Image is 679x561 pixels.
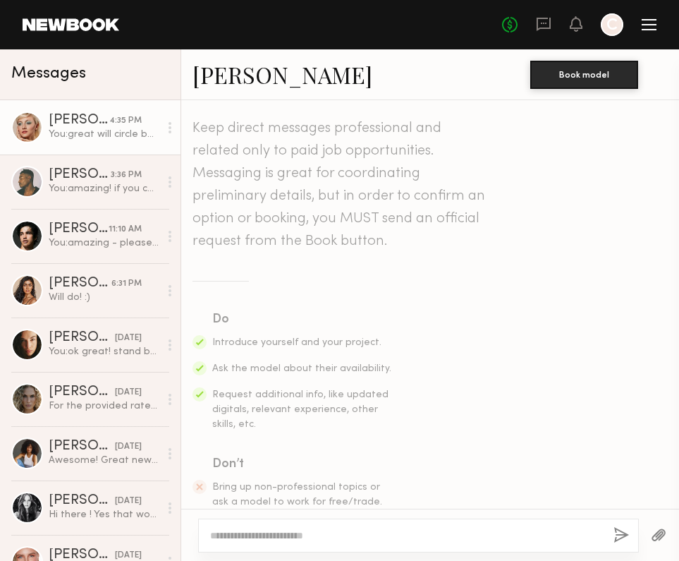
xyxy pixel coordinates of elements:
[601,13,623,36] a: C
[115,332,142,345] div: [DATE]
[49,222,109,236] div: [PERSON_NAME]
[212,390,389,429] span: Request additional info, like updated digitals, relevant experience, other skills, etc.
[49,291,159,304] div: Will do! :)
[212,338,381,347] span: Introduce yourself and your project.
[212,454,393,474] div: Don’t
[212,483,382,507] span: Bring up non-professional topics or ask a model to work for free/trade.
[115,495,142,508] div: [DATE]
[11,66,86,82] span: Messages
[111,169,142,182] div: 3:36 PM
[530,61,638,89] button: Book model
[49,168,111,182] div: [PERSON_NAME]
[49,331,115,345] div: [PERSON_NAME]
[115,386,142,399] div: [DATE]
[49,277,111,291] div: [PERSON_NAME]
[111,277,142,291] div: 6:31 PM
[192,117,489,253] header: Keep direct messages professional and related only to paid job opportunities. Messaging is great ...
[49,454,159,467] div: Awesome! Great news I’d love you work with your team :)
[530,68,638,80] a: Book model
[49,385,115,399] div: [PERSON_NAME]
[49,494,115,508] div: [PERSON_NAME]
[115,440,142,454] div: [DATE]
[49,345,159,358] div: You: ok great! stand by for the official booking
[49,128,159,141] div: You: great will circle back with official booking soon
[49,440,115,454] div: [PERSON_NAME]
[212,364,391,373] span: Ask the model about their availability.
[49,508,159,521] div: Hi there ! Yes that works great. Thank you :)
[49,236,159,250] div: You: amazing - please hold the day for us - we'll reach out with scheduling shortly
[49,114,109,128] div: [PERSON_NAME]
[109,223,142,236] div: 11:10 AM
[212,310,393,330] div: Do
[192,59,372,90] a: [PERSON_NAME]
[109,114,142,128] div: 4:35 PM
[49,182,159,195] div: You: amazing! if you can please hold the day that would be great - fyi we're looking at a half day
[49,399,159,413] div: For the provided rate I’d normally say one year.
